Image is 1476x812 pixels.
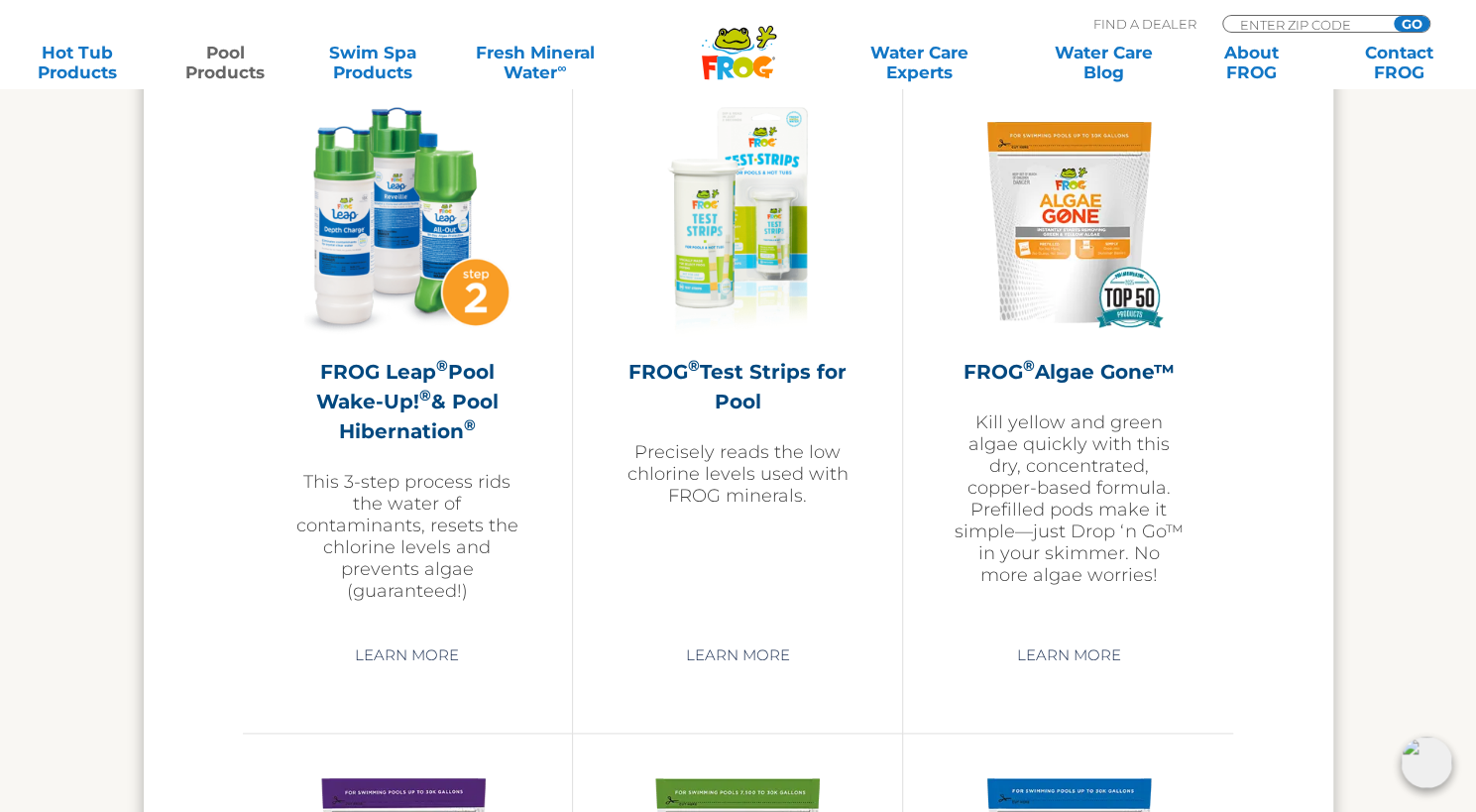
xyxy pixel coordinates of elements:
p: Find A Dealer [1093,15,1196,33]
a: FROG®Algae Gone™Kill yellow and green algae quickly with this dry, concentrated, copper-based for... [953,107,1184,623]
sup: ® [688,356,700,375]
sup: ∞ [557,60,566,75]
a: Swim SpaProducts [315,43,430,82]
h2: FROG Algae Gone™ [953,357,1184,387]
a: AboutFROG [1193,43,1308,82]
a: ContactFROG [1341,43,1456,82]
img: openIcon [1401,737,1452,788]
p: Kill yellow and green algae quickly with this dry, concentrated, copper-based formula. Prefilled ... [953,411,1184,586]
p: This 3-step process rids the water of contaminants, resets the chlorine levels and prevents algae... [292,471,522,602]
a: FROG®Test Strips for PoolPrecisely reads the low chlorine levels used with FROG minerals. [623,107,852,623]
img: test-strips-pool-featured-img-v2-300x300.png [623,107,852,337]
a: Hot TubProducts [20,43,135,82]
input: Zip Code Form [1238,16,1372,33]
a: Fresh MineralWater∞ [463,43,607,82]
a: PoolProducts [168,43,283,82]
sup: ® [464,415,476,434]
a: Water CareBlog [1046,43,1161,82]
img: leap-wake-up-hibernate-featured-img-v2-300x300.png [292,107,522,337]
sup: ® [1022,356,1034,375]
h2: FROG Test Strips for Pool [623,357,852,416]
a: Learn More [332,638,482,673]
a: Learn More [993,638,1143,673]
a: FROG Leap®Pool Wake-Up!®& Pool Hibernation®This 3-step process rids the water of contaminants, re... [292,107,522,623]
h2: FROG Leap Pool Wake-Up! & Pool Hibernation [292,357,522,446]
input: GO [1394,16,1429,32]
a: Learn More [662,638,812,673]
p: Precisely reads the low chlorine levels used with FROG minerals. [623,441,852,507]
img: ALGAE-GONE-30K-FRONTVIEW-FORM_PSN.webp [954,107,1184,337]
sup: ® [436,356,448,375]
a: Water CareExperts [826,43,1012,82]
sup: ® [419,386,431,405]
